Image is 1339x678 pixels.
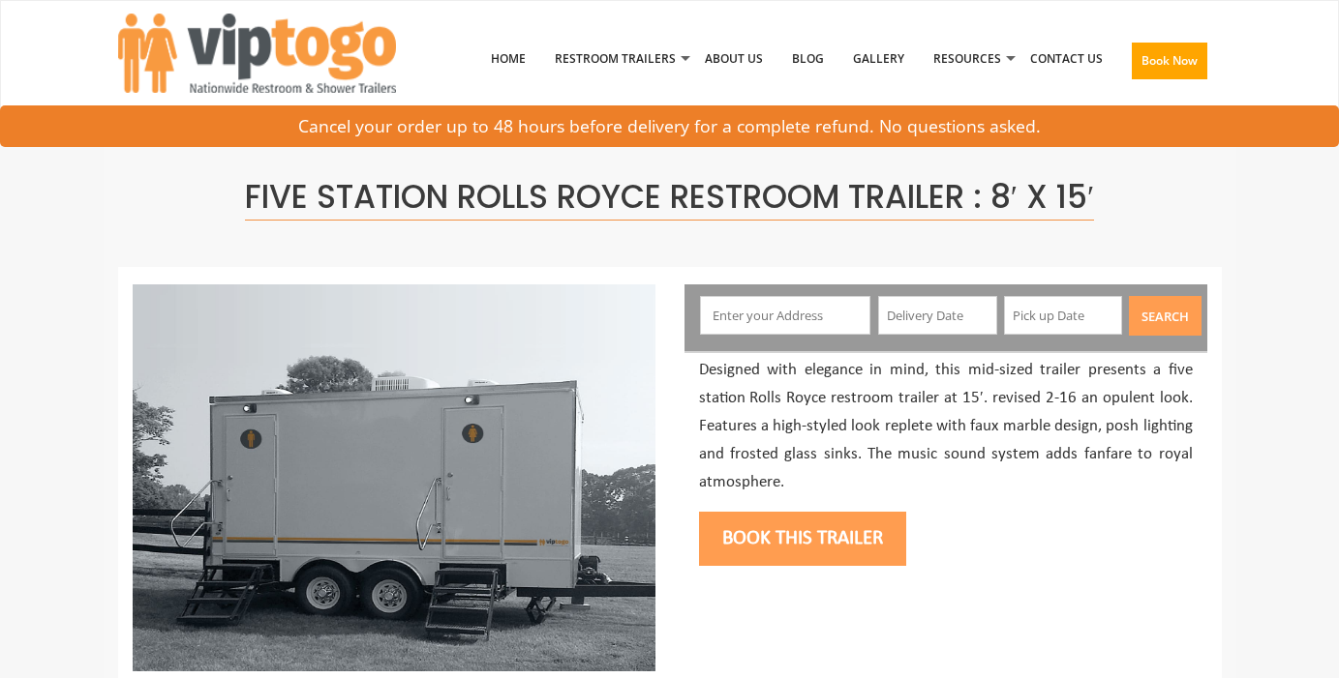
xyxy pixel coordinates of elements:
input: Pick up Date [1004,296,1123,335]
img: VIPTOGO [118,14,396,93]
a: Restroom Trailers [540,9,690,109]
button: Book Now [1132,43,1207,79]
a: Blog [777,9,838,109]
a: Book Now [1117,9,1222,121]
a: Resources [919,9,1016,109]
img: Full view of five station restroom trailer with two separate doors for men and women [133,284,655,671]
button: Search [1129,296,1202,336]
input: Delivery Date [878,296,997,335]
a: About Us [690,9,777,109]
button: Book this trailer [699,512,906,566]
input: Enter your Address [700,296,870,335]
a: Home [476,9,540,109]
a: Contact Us [1016,9,1117,109]
p: Designed with elegance in mind, this mid-sized trailer presents a five station Rolls Royce restro... [699,357,1193,497]
span: Five Station Rolls Royce Restroom Trailer : 8′ x 15′ [245,174,1094,221]
a: Gallery [838,9,919,109]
